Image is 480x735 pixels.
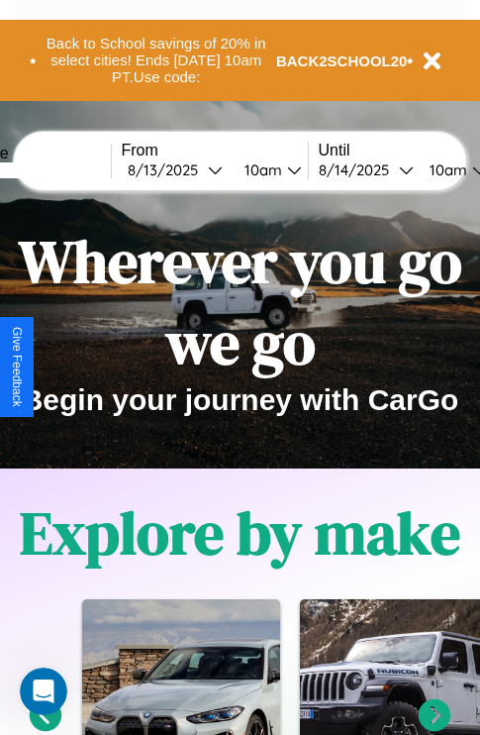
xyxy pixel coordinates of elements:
[319,160,399,179] div: 8 / 14 / 2025
[229,159,308,180] button: 10am
[122,142,308,159] label: From
[128,160,208,179] div: 8 / 13 / 2025
[20,492,460,574] h1: Explore by make
[10,327,24,407] div: Give Feedback
[235,160,287,179] div: 10am
[276,52,408,69] b: BACK2SCHOOL20
[20,668,67,715] iframe: Intercom live chat
[122,159,229,180] button: 8/13/2025
[37,30,276,91] button: Back to School savings of 20% in select cities! Ends [DATE] 10am PT.Use code:
[420,160,472,179] div: 10am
